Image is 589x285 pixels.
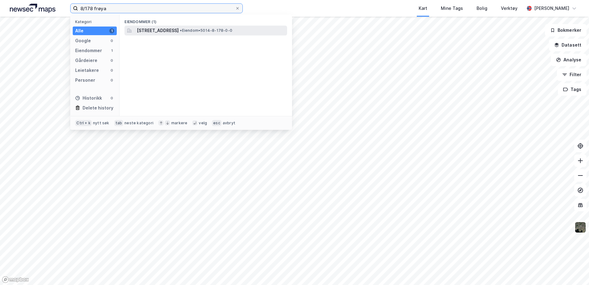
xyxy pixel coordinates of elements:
[109,68,114,73] div: 0
[83,104,113,112] div: Delete history
[551,54,587,66] button: Analyse
[120,14,292,26] div: Eiendommer (1)
[558,83,587,96] button: Tags
[419,5,427,12] div: Kart
[75,19,117,24] div: Kategori
[109,48,114,53] div: 1
[137,27,179,34] span: [STREET_ADDRESS]
[10,4,55,13] img: logo.a4113a55bc3d86da70a041830d287a7e.svg
[114,120,124,126] div: tab
[75,67,99,74] div: Leietakere
[199,121,207,126] div: velg
[93,121,109,126] div: nytt søk
[109,58,114,63] div: 0
[2,276,29,283] a: Mapbox homepage
[223,121,235,126] div: avbryt
[212,120,221,126] div: esc
[477,5,487,12] div: Bolig
[75,47,102,54] div: Eiendommer
[75,120,92,126] div: Ctrl + k
[75,76,95,84] div: Personer
[109,78,114,83] div: 0
[549,39,587,51] button: Datasett
[575,221,586,233] img: 9k=
[75,57,97,64] div: Gårdeiere
[557,68,587,81] button: Filter
[534,5,569,12] div: [PERSON_NAME]
[75,27,83,35] div: Alle
[78,4,235,13] input: Søk på adresse, matrikkel, gårdeiere, leietakere eller personer
[441,5,463,12] div: Mine Tags
[545,24,587,36] button: Bokmerker
[109,28,114,33] div: 1
[109,96,114,101] div: 0
[558,255,589,285] iframe: Chat Widget
[501,5,518,12] div: Verktøy
[124,121,153,126] div: neste kategori
[180,28,182,33] span: •
[75,94,102,102] div: Historikk
[75,37,91,44] div: Google
[109,38,114,43] div: 0
[180,28,232,33] span: Eiendom • 5014-8-178-0-0
[171,121,187,126] div: markere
